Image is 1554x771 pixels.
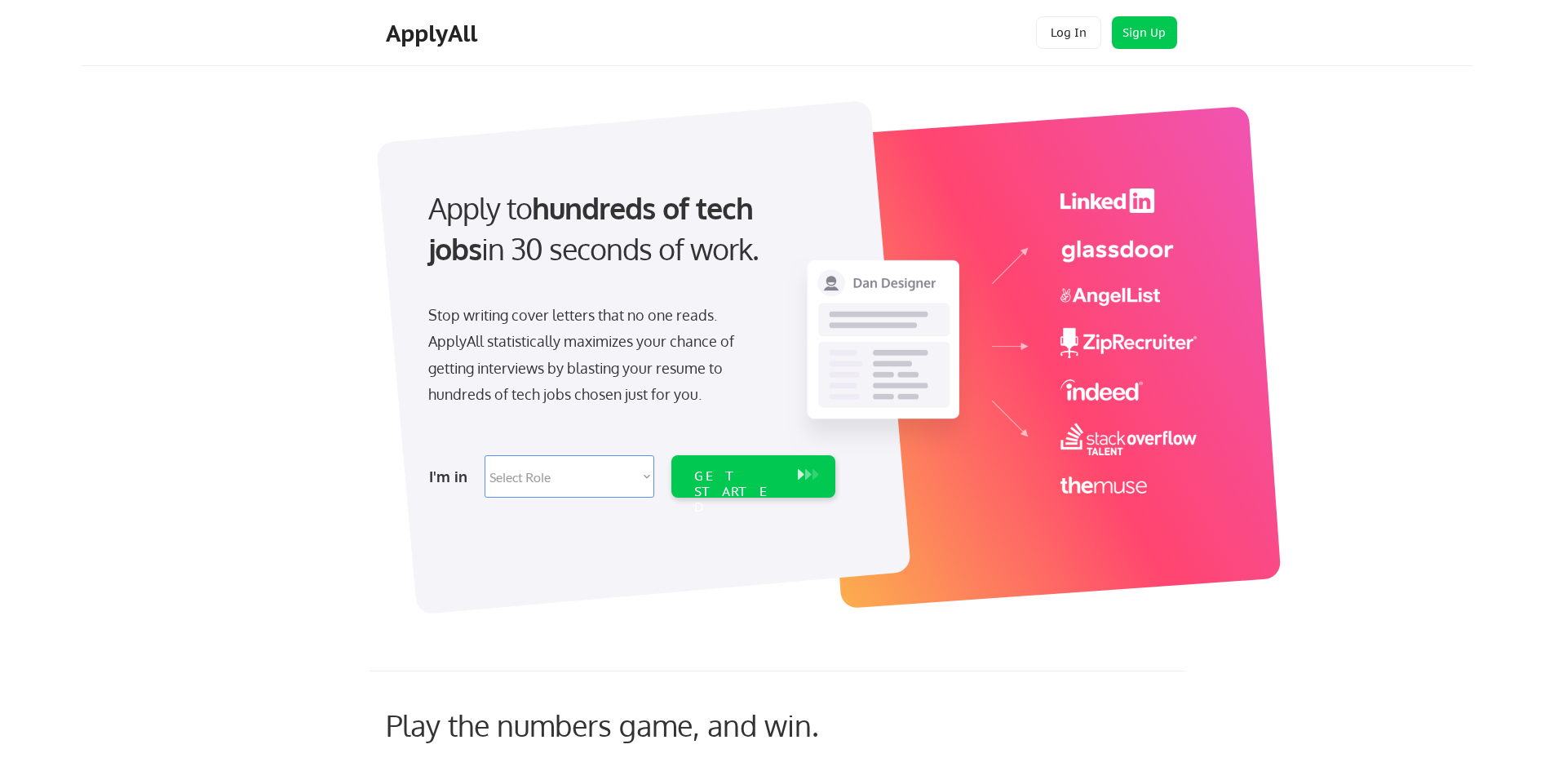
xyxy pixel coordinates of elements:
div: Apply to in 30 seconds of work. [428,188,829,270]
div: Stop writing cover letters that no one reads. ApplyAll statistically maximizes your chance of get... [428,302,764,408]
button: Sign Up [1112,16,1177,49]
div: GET STARTED [694,468,781,516]
div: I'm in [429,463,475,490]
div: Play the numbers game, and win. [386,707,892,742]
button: Log In [1036,16,1101,49]
strong: hundreds of tech jobs [428,189,760,267]
div: ApplyAll [386,20,482,47]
